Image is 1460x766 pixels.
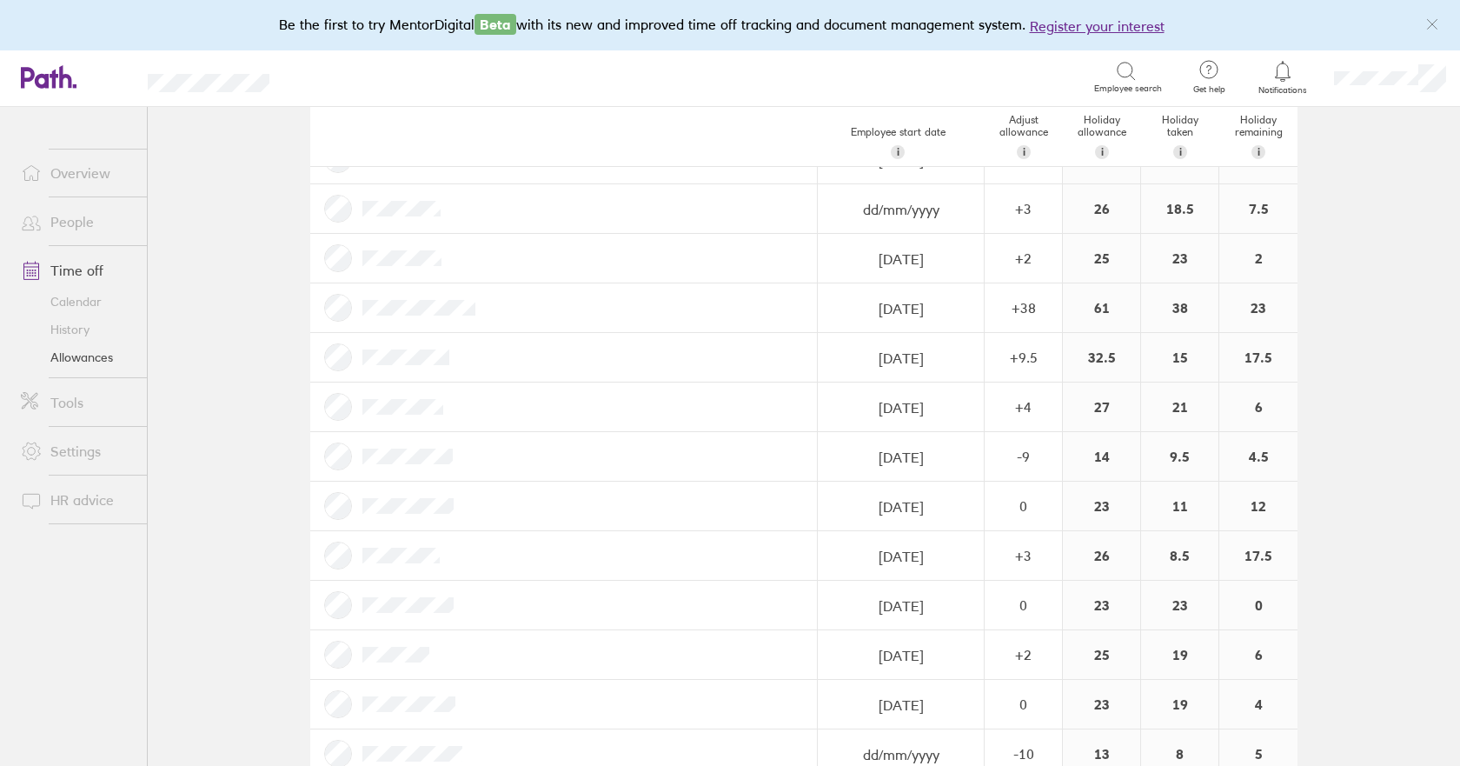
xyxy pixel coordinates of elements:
div: 0 [985,498,1061,514]
a: People [7,204,147,239]
span: Notifications [1255,85,1311,96]
div: + 14 [985,151,1061,167]
div: 25 [1063,234,1140,283]
span: Employee search [1094,83,1162,94]
div: 6 [1219,383,1297,431]
div: -9 [985,449,1061,464]
input: dd/mm/yyyy [819,284,983,333]
div: 15 [1141,333,1218,382]
div: 61 [1063,283,1140,332]
input: dd/mm/yyyy [819,483,983,531]
input: dd/mm/yyyy [819,235,983,283]
div: 0 [985,696,1061,712]
div: 26 [1063,531,1140,580]
div: 0 [985,597,1061,613]
input: dd/mm/yyyy [819,582,983,630]
div: 7.5 [1219,184,1297,233]
div: + 3 [985,201,1061,216]
a: Calendar [7,288,147,316]
div: 23 [1141,234,1218,283]
a: Time off [7,253,147,288]
span: Beta [474,14,516,35]
div: Holiday taken [1141,107,1219,166]
div: + 2 [985,250,1061,266]
div: Search [316,69,361,84]
div: + 2 [985,647,1061,663]
input: dd/mm/yyyy [819,334,983,383]
div: Holiday remaining [1219,107,1297,166]
input: dd/mm/yyyy [819,631,983,680]
div: Adjust allowance [985,107,1063,166]
span: i [1179,145,1182,159]
div: 0 [1219,581,1297,629]
div: 4 [1219,680,1297,729]
div: 19 [1141,680,1218,729]
div: 32.5 [1063,333,1140,382]
div: 21 [1141,383,1218,431]
a: HR advice [7,483,147,517]
a: Notifications [1255,59,1311,96]
div: 23 [1141,581,1218,629]
button: Register your interest [1030,16,1165,37]
span: Get help [1181,84,1238,95]
a: Settings [7,434,147,469]
a: History [7,316,147,343]
div: 9.5 [1141,432,1218,481]
div: + 3 [985,548,1061,563]
div: 14 [1063,432,1140,481]
a: Overview [7,156,147,190]
div: 12 [1219,482,1297,530]
input: dd/mm/yyyy [819,681,983,729]
div: 23 [1219,283,1297,332]
div: 23 [1063,581,1140,629]
input: dd/mm/yyyy [819,532,983,581]
div: Be the first to try MentorDigital with its new and improved time off tracking and document manage... [279,14,1182,37]
div: 27 [1063,383,1140,431]
div: 8.5 [1141,531,1218,580]
div: 19 [1141,630,1218,679]
div: + 38 [985,300,1061,316]
span: i [897,145,899,159]
div: 4.5 [1219,432,1297,481]
div: 18.5 [1141,184,1218,233]
div: Holiday allowance [1063,107,1141,166]
div: 11 [1141,482,1218,530]
div: 23 [1063,482,1140,530]
span: i [1258,145,1260,159]
div: 38 [1141,283,1218,332]
div: + 4 [985,399,1061,415]
div: 17.5 [1219,333,1297,382]
input: dd/mm/yyyy [819,185,983,234]
div: 25 [1063,630,1140,679]
span: i [1101,145,1104,159]
div: 23 [1063,680,1140,729]
div: + 9.5 [985,350,1061,365]
a: Allowances [7,343,147,371]
div: 26 [1063,184,1140,233]
div: 17.5 [1219,531,1297,580]
input: dd/mm/yyyy [819,433,983,482]
div: Employee start date [811,119,985,166]
span: i [1023,145,1025,159]
div: 2 [1219,234,1297,283]
div: -10 [985,746,1061,762]
div: 6 [1219,630,1297,679]
input: dd/mm/yyyy [819,383,983,432]
a: Tools [7,385,147,420]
